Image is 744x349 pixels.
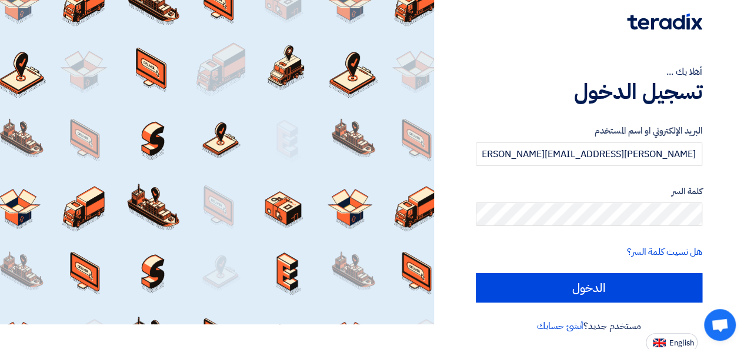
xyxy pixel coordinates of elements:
[704,309,736,341] div: Open chat
[476,142,702,166] input: أدخل بريد العمل الإلكتروني او اسم المستخدم الخاص بك ...
[627,14,702,30] img: Teradix logo
[537,319,583,333] a: أنشئ حسابك
[476,273,702,303] input: الدخول
[669,339,694,347] span: English
[476,124,702,138] label: البريد الإلكتروني او اسم المستخدم
[476,319,702,333] div: مستخدم جديد؟
[653,338,666,347] img: en-US.png
[476,79,702,105] h1: تسجيل الدخول
[476,65,702,79] div: أهلا بك ...
[476,185,702,198] label: كلمة السر
[627,245,702,259] a: هل نسيت كلمة السر؟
